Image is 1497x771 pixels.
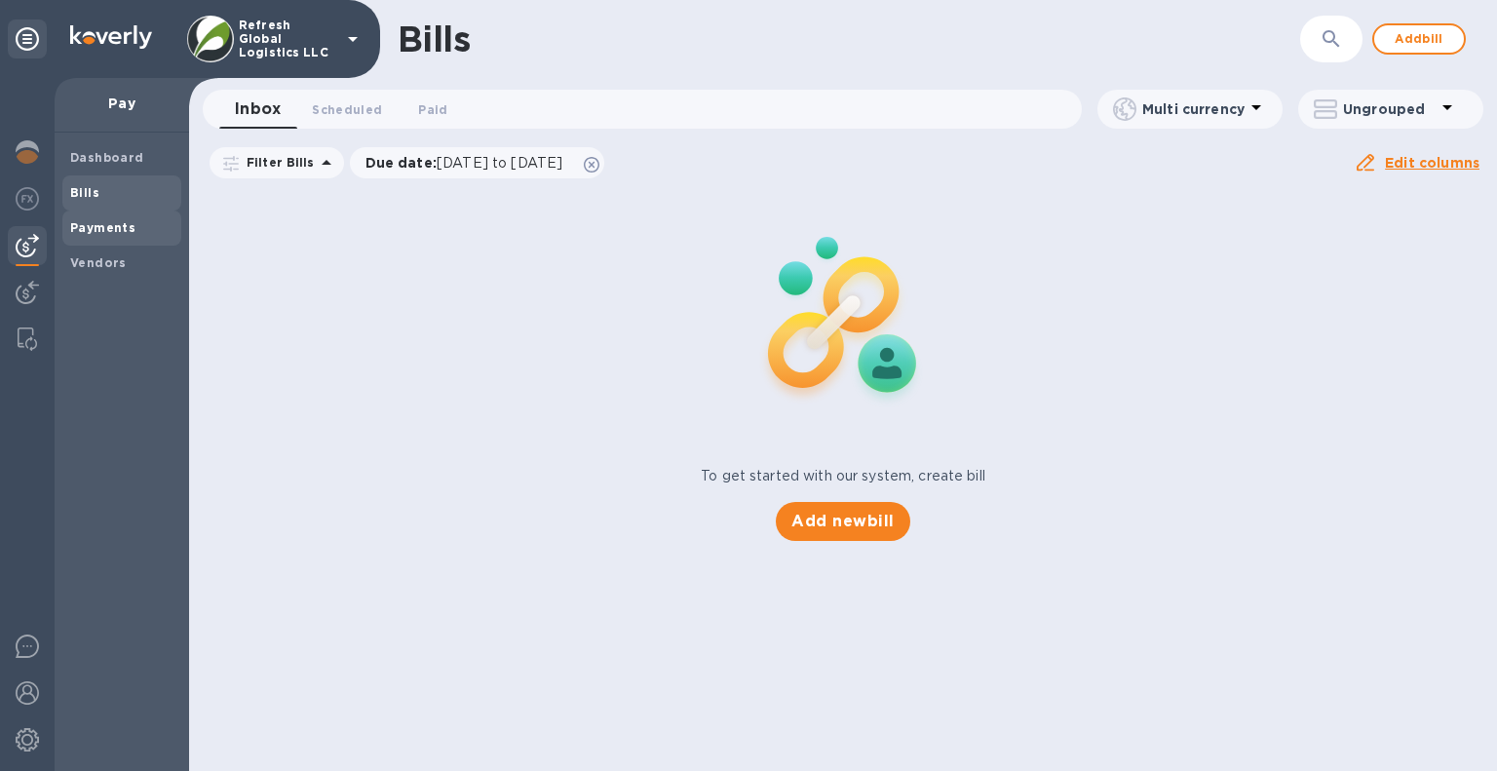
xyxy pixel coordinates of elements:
b: Bills [70,185,99,200]
b: Vendors [70,255,127,270]
p: Multi currency [1142,99,1245,119]
span: Inbox [235,96,281,123]
span: [DATE] to [DATE] [437,155,562,171]
img: Foreign exchange [16,187,39,211]
h1: Bills [398,19,470,59]
div: Due date:[DATE] to [DATE] [350,147,605,178]
p: Refresh Global Logistics LLC [239,19,336,59]
b: Payments [70,220,135,235]
span: Add new bill [791,510,894,533]
span: Scheduled [312,99,382,120]
u: Edit columns [1385,155,1479,171]
button: Add newbill [776,502,909,541]
p: Filter Bills [239,154,315,171]
p: To get started with our system, create bill [701,466,985,486]
div: Unpin categories [8,19,47,58]
p: Ungrouped [1343,99,1436,119]
button: Addbill [1372,23,1466,55]
img: Logo [70,25,152,49]
b: Dashboard [70,150,144,165]
p: Pay [70,94,173,113]
span: Add bill [1390,27,1448,51]
span: Paid [418,99,447,120]
p: Due date : [365,153,573,173]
